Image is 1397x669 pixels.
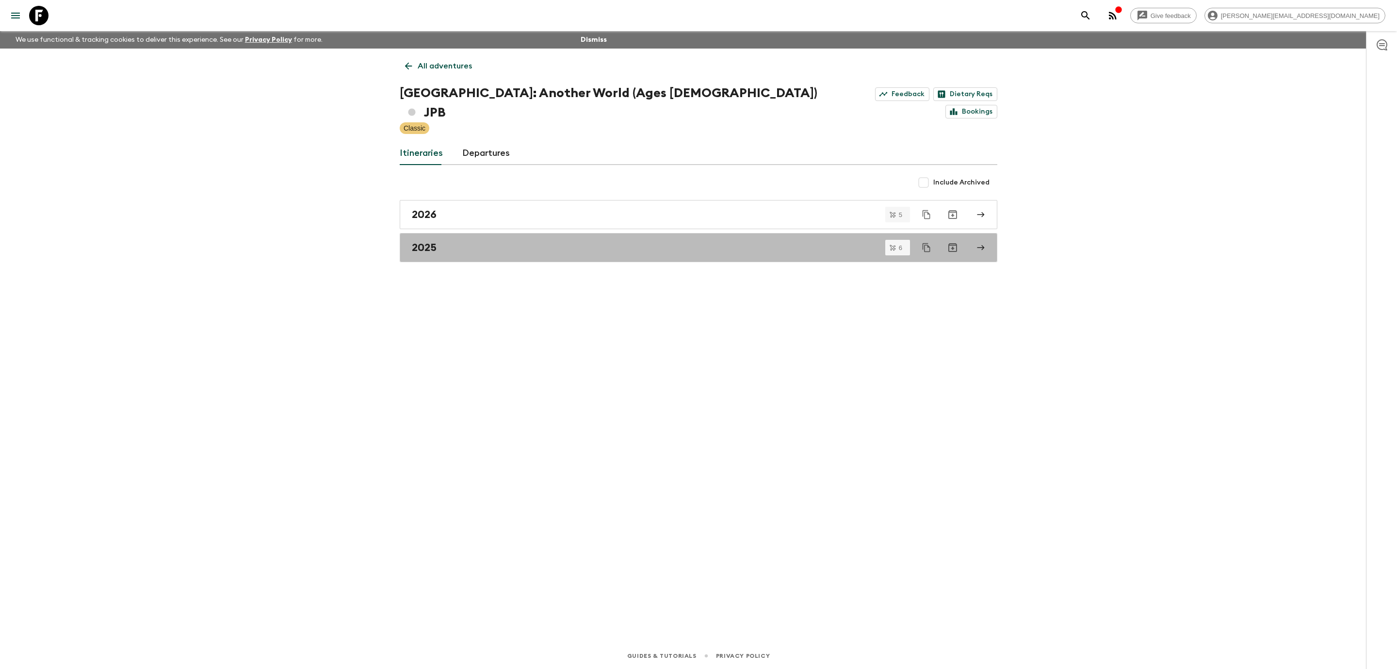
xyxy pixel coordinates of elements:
[404,123,425,133] p: Classic
[627,651,697,661] a: Guides & Tutorials
[400,142,443,165] a: Itineraries
[412,241,437,254] h2: 2025
[12,31,326,49] p: We use functional & tracking cookies to deliver this experience. See our for more.
[893,245,908,251] span: 6
[578,33,609,47] button: Dismiss
[418,60,472,72] p: All adventures
[1216,12,1385,19] span: [PERSON_NAME][EMAIL_ADDRESS][DOMAIN_NAME]
[462,142,510,165] a: Departures
[400,200,997,229] a: 2026
[918,239,935,256] button: Duplicate
[716,651,770,661] a: Privacy Policy
[412,208,437,221] h2: 2026
[875,87,929,101] a: Feedback
[945,105,997,118] a: Bookings
[400,56,477,76] a: All adventures
[943,205,962,224] button: Archive
[943,238,962,257] button: Archive
[400,84,826,122] h1: [GEOGRAPHIC_DATA]: Another World (Ages [DEMOGRAPHIC_DATA]) JPB
[893,212,908,218] span: 5
[1204,8,1385,23] div: [PERSON_NAME][EMAIL_ADDRESS][DOMAIN_NAME]
[245,36,292,43] a: Privacy Policy
[6,6,25,25] button: menu
[1130,8,1197,23] a: Give feedback
[933,87,997,101] a: Dietary Reqs
[1076,6,1095,25] button: search adventures
[1145,12,1196,19] span: Give feedback
[933,178,990,187] span: Include Archived
[400,233,997,262] a: 2025
[918,206,935,223] button: Duplicate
